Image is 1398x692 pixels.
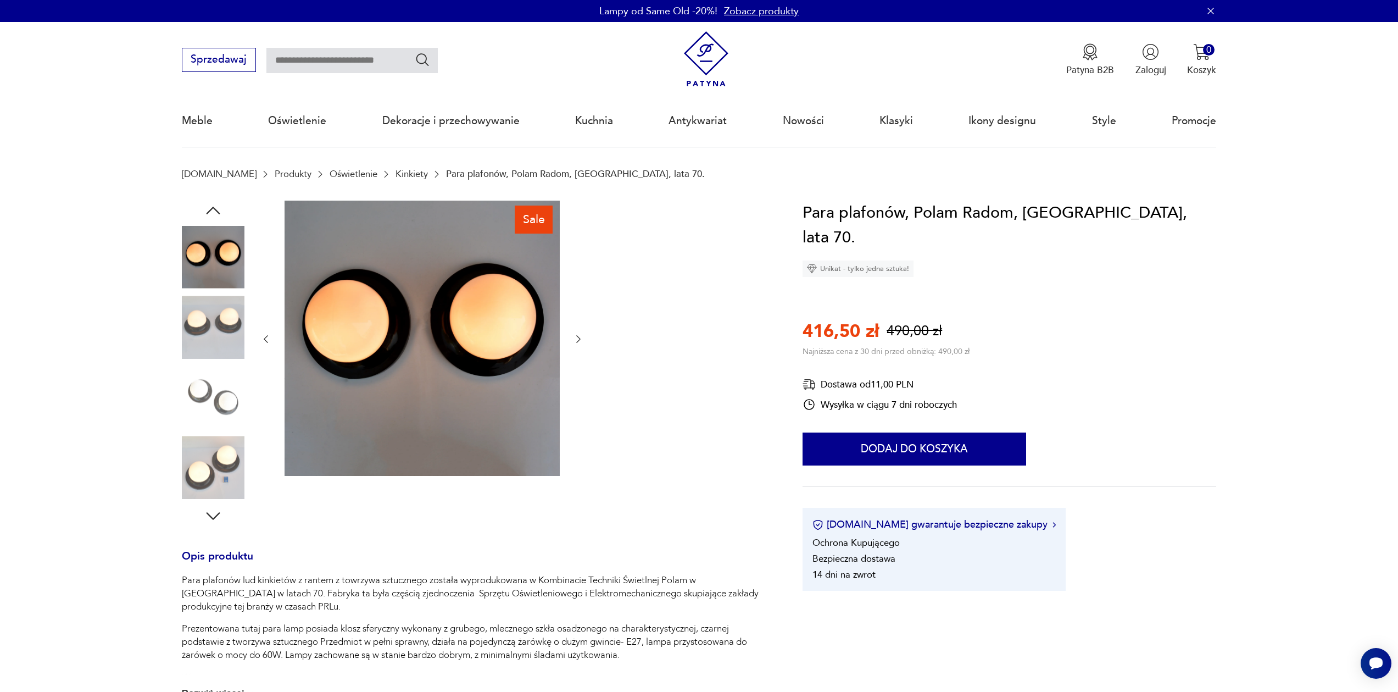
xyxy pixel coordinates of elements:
[1361,648,1391,679] iframe: Smartsupp widget button
[382,96,520,146] a: Dekoracje i przechowywanie
[268,96,326,146] a: Oświetlenie
[1082,43,1099,60] img: Ikona medalu
[803,201,1216,251] h1: Para plafonów, Polam Radom, [GEOGRAPHIC_DATA], lata 70.
[575,96,613,146] a: Kuchnia
[182,552,771,574] h3: Opis produktu
[1066,43,1114,76] a: Ikona medaluPatyna B2B
[803,433,1026,466] button: Dodaj do koszyka
[812,552,895,565] li: Bezpieczna dostawa
[1092,96,1116,146] a: Style
[724,4,799,18] a: Zobacz produkty
[182,226,244,289] img: Zdjęcie produktu Para plafonów, Polam Radom, Polska, lata 70.
[879,96,913,146] a: Klasyki
[812,518,1056,532] button: [DOMAIN_NAME] gwarantuje bezpieczne zakupy
[330,169,377,179] a: Oświetlenie
[803,378,957,391] div: Dostawa od 11,00 PLN
[803,261,914,277] div: Unikat - tylko jedna sztuka!
[807,264,817,274] img: Ikona diamentu
[803,398,957,411] div: Wysyłka w ciągu 7 dni roboczych
[812,519,823,530] img: Ikona certyfikatu
[182,671,771,684] p: Wymiary:
[1187,64,1216,76] p: Koszyk
[783,96,824,146] a: Nowości
[1052,522,1056,528] img: Ikona strzałki w prawo
[1066,43,1114,76] button: Patyna B2B
[812,568,876,581] li: 14 dni na zwrot
[182,56,256,65] a: Sprzedawaj
[396,169,428,179] a: Kinkiety
[182,169,257,179] a: [DOMAIN_NAME]
[678,31,734,87] img: Patyna - sklep z meblami i dekoracjami vintage
[1135,43,1166,76] button: Zaloguj
[182,48,256,72] button: Sprzedawaj
[1203,44,1215,56] div: 0
[803,319,879,344] p: 416,50 zł
[182,574,771,613] p: Para plafonów lud kinkietów z rantem z towrzywa sztucznego została wyprodukowana w Kombinacie Tec...
[803,378,816,391] img: Ikona dostawy
[669,96,727,146] a: Antykwariat
[182,366,244,429] img: Zdjęcie produktu Para plafonów, Polam Radom, Polska, lata 70.
[887,322,942,341] p: 490,00 zł
[285,201,560,476] img: Zdjęcie produktu Para plafonów, Polam Radom, Polska, lata 70.
[446,169,705,179] p: Para plafonów, Polam Radom, [GEOGRAPHIC_DATA], lata 70.
[515,206,553,233] div: Sale
[275,169,311,179] a: Produkty
[1172,96,1216,146] a: Promocje
[812,536,900,549] li: Ochrona Kupującego
[803,346,970,357] p: Najniższa cena z 30 dni przed obniżką: 490,00 zł
[1187,43,1216,76] button: 0Koszyk
[968,96,1036,146] a: Ikony designu
[1066,64,1114,76] p: Patyna B2B
[415,52,431,68] button: Szukaj
[1193,43,1210,60] img: Ikona koszyka
[599,4,717,18] p: Lampy od Same Old -20%!
[182,622,771,662] p: Prezentowana tutaj para lamp posiada klosz sferyczny wykonany z grubego, mlecznego szkła osadzone...
[182,296,244,358] img: Zdjęcie produktu Para plafonów, Polam Radom, Polska, lata 70.
[182,96,213,146] a: Meble
[182,436,244,499] img: Zdjęcie produktu Para plafonów, Polam Radom, Polska, lata 70.
[1135,64,1166,76] p: Zaloguj
[1142,43,1159,60] img: Ikonka użytkownika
